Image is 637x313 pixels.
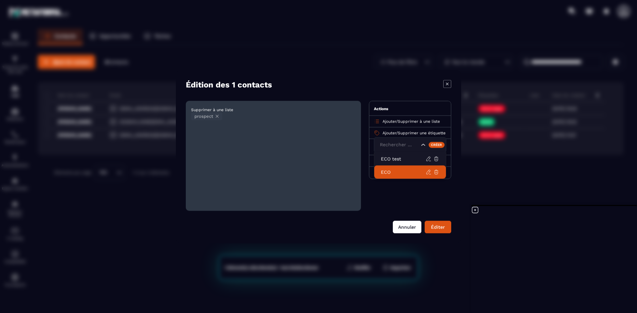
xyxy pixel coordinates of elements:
[383,119,440,124] p: /
[374,137,446,152] div: Search for option
[186,80,272,89] h4: Édition des 1 contacts
[398,119,440,124] span: Supprimer à une liste
[374,106,388,111] span: Actions
[383,119,396,124] span: Ajouter
[194,114,213,119] span: prospect
[383,130,446,135] p: /
[191,107,233,112] span: Supprimer à une liste
[425,221,451,233] button: Éditer
[378,141,419,148] input: Search for option
[398,130,446,135] span: Supprimer une étiquette
[393,221,421,233] button: Annuler
[381,155,426,162] p: ECO test
[383,130,396,135] span: Ajouter
[381,169,426,175] p: ECO
[429,142,445,148] div: Créer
